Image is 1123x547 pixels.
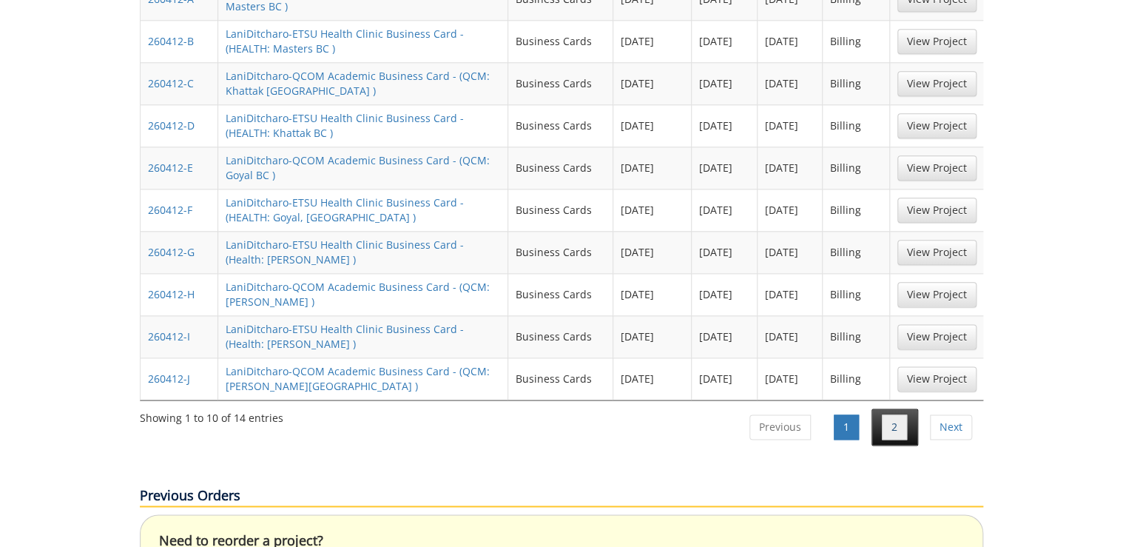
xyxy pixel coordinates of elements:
[508,315,613,358] td: Business Cards
[226,27,464,56] a: LaniDitcharo-ETSU Health Clinic Business Card - (HEALTH: Masters BC )
[823,273,890,315] td: Billing
[613,231,692,273] td: [DATE]
[758,20,823,62] td: [DATE]
[226,111,464,140] a: LaniDitcharo-ETSU Health Clinic Business Card - (HEALTH: Khattak BC )
[823,231,890,273] td: Billing
[823,104,890,147] td: Billing
[148,329,190,343] a: 260412-I
[508,189,613,231] td: Business Cards
[148,161,193,175] a: 260412-E
[508,62,613,104] td: Business Cards
[613,189,692,231] td: [DATE]
[930,415,972,440] a: Next
[692,104,757,147] td: [DATE]
[508,104,613,147] td: Business Cards
[148,245,195,259] a: 260412-G
[148,34,194,48] a: 260412-B
[613,20,692,62] td: [DATE]
[823,189,890,231] td: Billing
[508,147,613,189] td: Business Cards
[897,113,977,138] a: View Project
[692,231,757,273] td: [DATE]
[692,189,757,231] td: [DATE]
[148,203,192,217] a: 260412-F
[823,62,890,104] td: Billing
[692,273,757,315] td: [DATE]
[758,147,823,189] td: [DATE]
[226,322,464,351] a: LaniDitcharo-ETSU Health Clinic Business Card - (Health: [PERSON_NAME] )
[140,405,283,426] div: Showing 1 to 10 of 14 entries
[613,315,692,358] td: [DATE]
[834,415,859,440] a: 1
[692,358,757,400] td: [DATE]
[897,29,977,54] a: View Project
[613,273,692,315] td: [DATE]
[882,415,907,440] a: 2
[613,147,692,189] td: [DATE]
[758,358,823,400] td: [DATE]
[613,104,692,147] td: [DATE]
[613,358,692,400] td: [DATE]
[758,231,823,273] td: [DATE]
[226,153,490,182] a: LaniDitcharo-QCOM Academic Business Card - (QCM: Goyal BC )
[758,315,823,358] td: [DATE]
[148,287,195,301] a: 260412-H
[508,273,613,315] td: Business Cards
[613,62,692,104] td: [DATE]
[508,358,613,400] td: Business Cards
[758,62,823,104] td: [DATE]
[749,415,811,440] a: Previous
[692,20,757,62] td: [DATE]
[897,240,977,265] a: View Project
[508,231,613,273] td: Business Cards
[692,62,757,104] td: [DATE]
[140,486,983,507] p: Previous Orders
[897,366,977,392] a: View Project
[823,147,890,189] td: Billing
[897,282,977,307] a: View Project
[897,324,977,349] a: View Project
[226,280,490,309] a: LaniDitcharo-QCOM Academic Business Card - (QCM: [PERSON_NAME] )
[692,147,757,189] td: [DATE]
[148,76,194,90] a: 260412-C
[823,358,890,400] td: Billing
[148,372,190,386] a: 260412-J
[897,155,977,181] a: View Project
[897,198,977,223] a: View Project
[758,104,823,147] td: [DATE]
[692,315,757,358] td: [DATE]
[226,238,464,266] a: LaniDitcharo-ETSU Health Clinic Business Card - (Health: [PERSON_NAME] )
[758,189,823,231] td: [DATE]
[226,364,490,393] a: LaniDitcharo-QCOM Academic Business Card - (QCM: [PERSON_NAME][GEOGRAPHIC_DATA] )
[823,315,890,358] td: Billing
[508,20,613,62] td: Business Cards
[148,118,195,132] a: 260412-D
[226,69,490,98] a: LaniDitcharo-QCOM Academic Business Card - (QCM: Khattak [GEOGRAPHIC_DATA] )
[226,195,464,224] a: LaniDitcharo-ETSU Health Clinic Business Card - (HEALTH: Goyal, [GEOGRAPHIC_DATA] )
[758,273,823,315] td: [DATE]
[823,20,890,62] td: Billing
[897,71,977,96] a: View Project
